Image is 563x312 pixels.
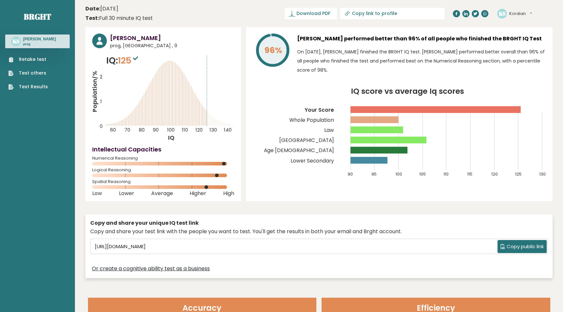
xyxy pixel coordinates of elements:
tspan: 130 [539,171,546,177]
tspan: 70 [124,126,130,133]
tspan: 80 [139,126,145,133]
span: Download PDF [296,10,330,17]
b: Date: [85,5,100,12]
a: Or create a cognitive ability test as a business [92,265,210,273]
text: KS [13,37,20,45]
tspan: 1 [100,98,102,105]
p: On [DATE], [PERSON_NAME] finished the BRGHT IQ test. [PERSON_NAME] performed better overall than ... [297,47,546,75]
tspan: IQ score vs average Iq scores [351,86,464,96]
a: Test others [8,70,48,77]
span: 125 [118,54,140,66]
h3: [PERSON_NAME] performed better than 96% of all people who finished the BRGHT IQ Test [297,34,546,44]
span: Lower [119,192,134,195]
a: Brght [24,11,51,22]
text: KS [499,9,506,17]
div: Copy and share your test link with the people you want to test. You'll get the results in both yo... [90,228,548,235]
tspan: 96% [265,45,282,56]
span: Spatial Reasoning [92,180,234,183]
tspan: 100 [396,171,402,177]
tspan: Population/% [91,71,99,112]
div: Full 30 minute IQ test [85,14,153,22]
span: High [223,192,234,195]
h3: [PERSON_NAME] [110,34,234,42]
tspan: 0 [100,123,103,130]
span: Numerical Reasoning [92,157,234,160]
h3: [PERSON_NAME] [23,36,56,42]
tspan: 90 [348,171,353,177]
a: Test Results [8,83,48,90]
a: Retake test [8,56,48,63]
span: prog, [GEOGRAPHIC_DATA] , 9 [110,42,234,49]
button: Kordian [509,10,532,17]
tspan: 130 [209,126,217,133]
tspan: 110 [182,126,188,133]
tspan: 2 [100,73,102,80]
tspan: Age [DEMOGRAPHIC_DATA] [264,147,334,154]
p: IQ: [106,54,140,67]
tspan: 140 [224,126,232,133]
span: Copy public link [507,243,544,250]
tspan: Whole Population [289,117,334,123]
tspan: 125 [515,171,522,177]
span: Low [92,192,102,195]
span: Average [151,192,173,195]
tspan: Lower Secondary [291,157,334,164]
tspan: Your Score [305,106,334,113]
b: Test: [85,14,99,22]
div: Copy and share your unique IQ test link [90,219,548,227]
p: prog [23,42,56,47]
span: Logical Reasoning [92,169,234,171]
tspan: [GEOGRAPHIC_DATA] [279,137,334,144]
button: Copy public link [498,240,547,253]
tspan: Law [324,127,334,134]
h4: Intellectual Capacities [92,145,234,154]
tspan: IQ [168,134,174,142]
a: Download PDF [285,8,337,19]
time: [DATE] [85,5,118,13]
tspan: 90 [153,126,159,133]
tspan: 100 [167,126,175,133]
tspan: 60 [110,126,116,133]
tspan: 105 [419,171,426,177]
tspan: 110 [443,171,449,177]
span: Higher [190,192,206,195]
tspan: 95 [371,171,377,177]
tspan: 120 [195,126,203,133]
tspan: 120 [491,171,498,177]
tspan: 115 [467,171,472,177]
